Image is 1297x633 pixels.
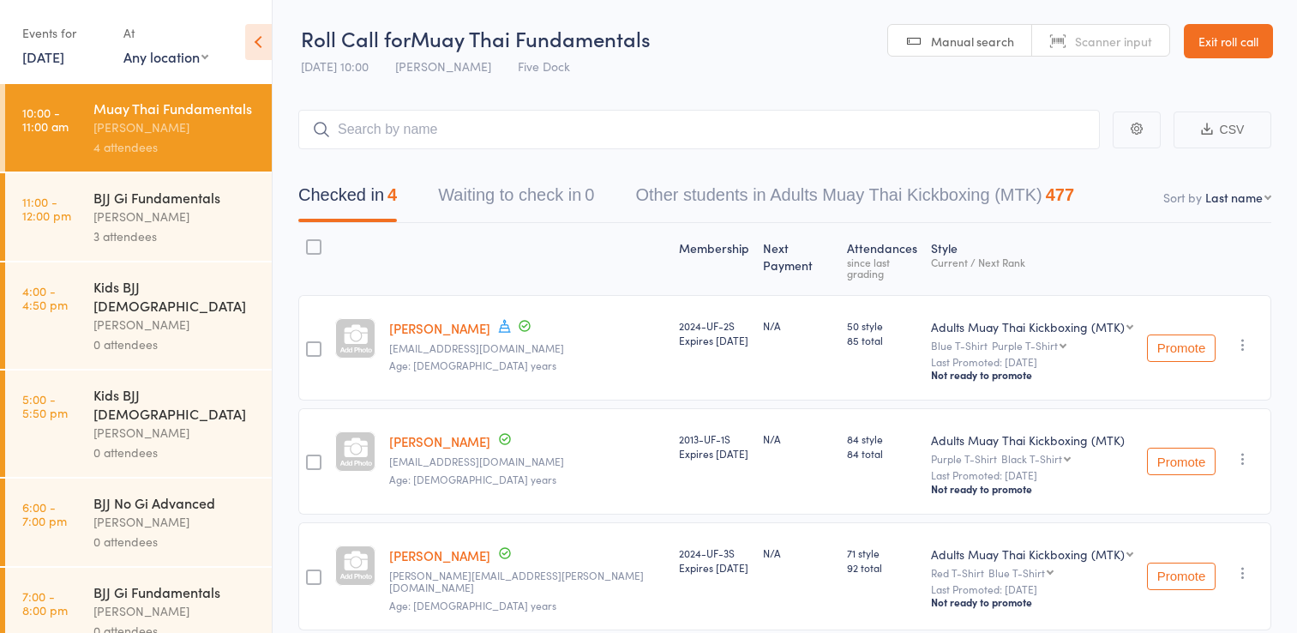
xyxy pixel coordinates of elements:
span: 84 style [847,431,917,446]
a: 4:00 -4:50 pmKids BJJ [DEMOGRAPHIC_DATA][PERSON_NAME]0 attendees [5,262,272,369]
a: [DATE] [22,47,64,66]
span: Manual search [931,33,1014,50]
small: evo_gt1@hotmail.com [389,342,665,354]
div: Muay Thai Fundamentals [93,99,257,118]
div: Expires [DATE] [679,446,749,461]
div: Kids BJJ [DEMOGRAPHIC_DATA] [93,277,257,315]
span: [DATE] 10:00 [301,57,369,75]
span: Muay Thai Fundamentals [411,24,651,52]
a: 6:00 -7:00 pmBJJ No Gi Advanced[PERSON_NAME]0 attendees [5,479,272,566]
div: Any location [123,47,208,66]
span: Five Dock [518,57,570,75]
div: Blue T-Shirt [988,567,1045,578]
div: BJJ Gi Fundamentals [93,188,257,207]
a: [PERSON_NAME] [389,546,490,564]
span: Age: [DEMOGRAPHIC_DATA] years [389,358,556,372]
button: Other students in Adults Muay Thai Kickboxing (MTK)477 [635,177,1074,222]
input: Search by name [298,110,1100,149]
div: Not ready to promote [931,368,1133,382]
div: 2024-UF-3S [679,546,749,575]
div: [PERSON_NAME] [93,118,257,137]
span: Scanner input [1075,33,1152,50]
label: Sort by [1163,189,1202,206]
small: Last Promoted: [DATE] [931,583,1133,595]
div: 2013-UF-1S [679,431,749,461]
button: Promote [1147,335,1216,362]
div: 0 attendees [93,532,257,552]
div: Black T-Shirt [1001,453,1062,464]
div: [PERSON_NAME] [93,315,257,335]
span: [PERSON_NAME] [395,57,491,75]
div: BJJ No Gi Advanced [93,493,257,512]
div: Blue T-Shirt [931,340,1133,351]
time: 5:00 - 5:50 pm [22,392,68,419]
div: At [123,19,208,47]
span: 50 style [847,318,917,333]
time: 6:00 - 7:00 pm [22,500,67,527]
div: N/A [763,318,833,333]
time: 7:00 - 8:00 pm [22,589,68,617]
span: 84 total [847,446,917,461]
div: Events for [22,19,106,47]
div: Purple T-Shirt [992,340,1058,351]
button: Promote [1147,563,1216,590]
span: 71 style [847,546,917,560]
small: Last Promoted: [DATE] [931,469,1133,481]
div: [PERSON_NAME] [93,512,257,532]
span: Roll Call for [301,24,411,52]
button: Waiting to check in0 [438,177,594,222]
div: N/A [763,431,833,446]
div: Red T-Shirt [931,567,1133,578]
div: Adults Muay Thai Kickboxing (MTK) [931,546,1125,563]
small: Last Promoted: [DATE] [931,356,1133,368]
div: Atten­dances [840,231,924,287]
div: [PERSON_NAME] [93,601,257,621]
div: 4 [387,185,397,204]
div: Last name [1205,189,1263,206]
small: marcellahoud@gmail.com [389,455,665,467]
div: 3 attendees [93,226,257,246]
time: 11:00 - 12:00 pm [22,195,71,222]
div: 0 [585,185,594,204]
div: Expires [DATE] [679,333,749,347]
div: 477 [1046,185,1074,204]
div: since last grading [847,256,917,279]
div: [PERSON_NAME] [93,423,257,443]
small: lowen.noakes@icloud.com [389,570,665,594]
div: Next Payment [756,231,840,287]
a: 5:00 -5:50 pmKids BJJ [DEMOGRAPHIC_DATA][PERSON_NAME]0 attendees [5,371,272,477]
span: 92 total [847,560,917,575]
button: Checked in4 [298,177,397,222]
div: 4 attendees [93,137,257,157]
div: Purple T-Shirt [931,453,1133,464]
div: Style [924,231,1140,287]
div: Current / Next Rank [931,256,1133,268]
time: 10:00 - 11:00 am [22,105,69,133]
div: N/A [763,546,833,560]
div: BJJ Gi Fundamentals [93,582,257,601]
div: 0 attendees [93,335,257,354]
span: 85 total [847,333,917,347]
div: [PERSON_NAME] [93,207,257,226]
span: Age: [DEMOGRAPHIC_DATA] years [389,598,556,612]
a: [PERSON_NAME] [389,319,490,337]
div: 2024-UF-2S [679,318,749,347]
div: Expires [DATE] [679,560,749,575]
a: 10:00 -11:00 amMuay Thai Fundamentals[PERSON_NAME]4 attendees [5,84,272,172]
div: Kids BJJ [DEMOGRAPHIC_DATA] [93,385,257,423]
button: Promote [1147,448,1216,475]
a: Exit roll call [1184,24,1273,58]
div: Not ready to promote [931,482,1133,496]
a: [PERSON_NAME] [389,432,490,450]
div: Adults Muay Thai Kickboxing (MTK) [931,431,1133,449]
button: CSV [1174,112,1271,148]
a: 11:00 -12:00 pmBJJ Gi Fundamentals[PERSON_NAME]3 attendees [5,173,272,261]
time: 4:00 - 4:50 pm [22,284,68,311]
span: Age: [DEMOGRAPHIC_DATA] years [389,472,556,486]
div: Membership [672,231,756,287]
div: 0 attendees [93,443,257,462]
div: Adults Muay Thai Kickboxing (MTK) [931,318,1125,335]
div: Not ready to promote [931,595,1133,609]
